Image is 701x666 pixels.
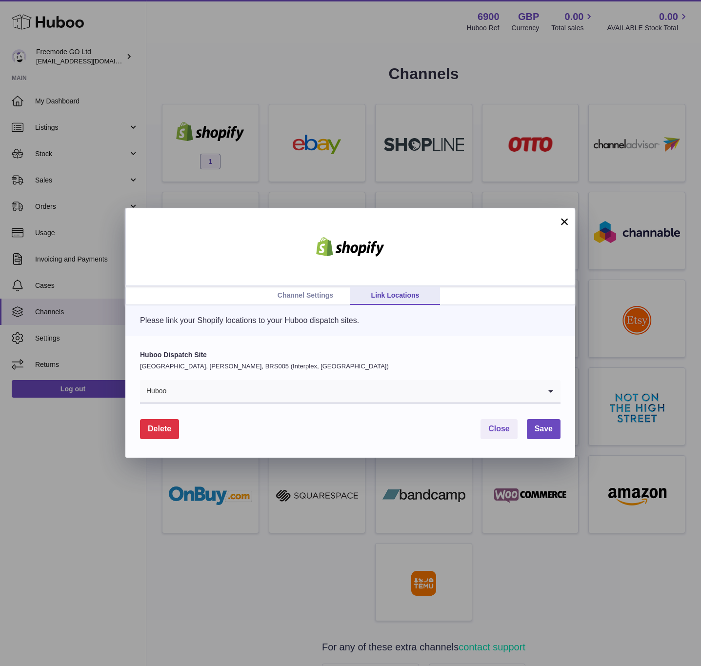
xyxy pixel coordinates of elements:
img: shopify [309,237,392,257]
a: Link Locations [350,286,440,305]
p: Please link your Shopify locations to your Huboo dispatch sites. [140,315,561,326]
a: Channel Settings [260,286,350,305]
span: Huboo [140,380,167,403]
span: Close [488,424,510,433]
p: [GEOGRAPHIC_DATA], [PERSON_NAME], BRS005 (Interplex, [GEOGRAPHIC_DATA]) [140,362,561,371]
button: Close [481,419,518,439]
div: Search for option [140,380,561,404]
span: Delete [148,424,171,433]
input: Search for option [167,380,541,403]
button: Save [527,419,561,439]
button: Delete [140,419,179,439]
button: × [559,216,570,227]
label: Huboo Dispatch Site [140,350,561,360]
span: Save [535,424,553,433]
